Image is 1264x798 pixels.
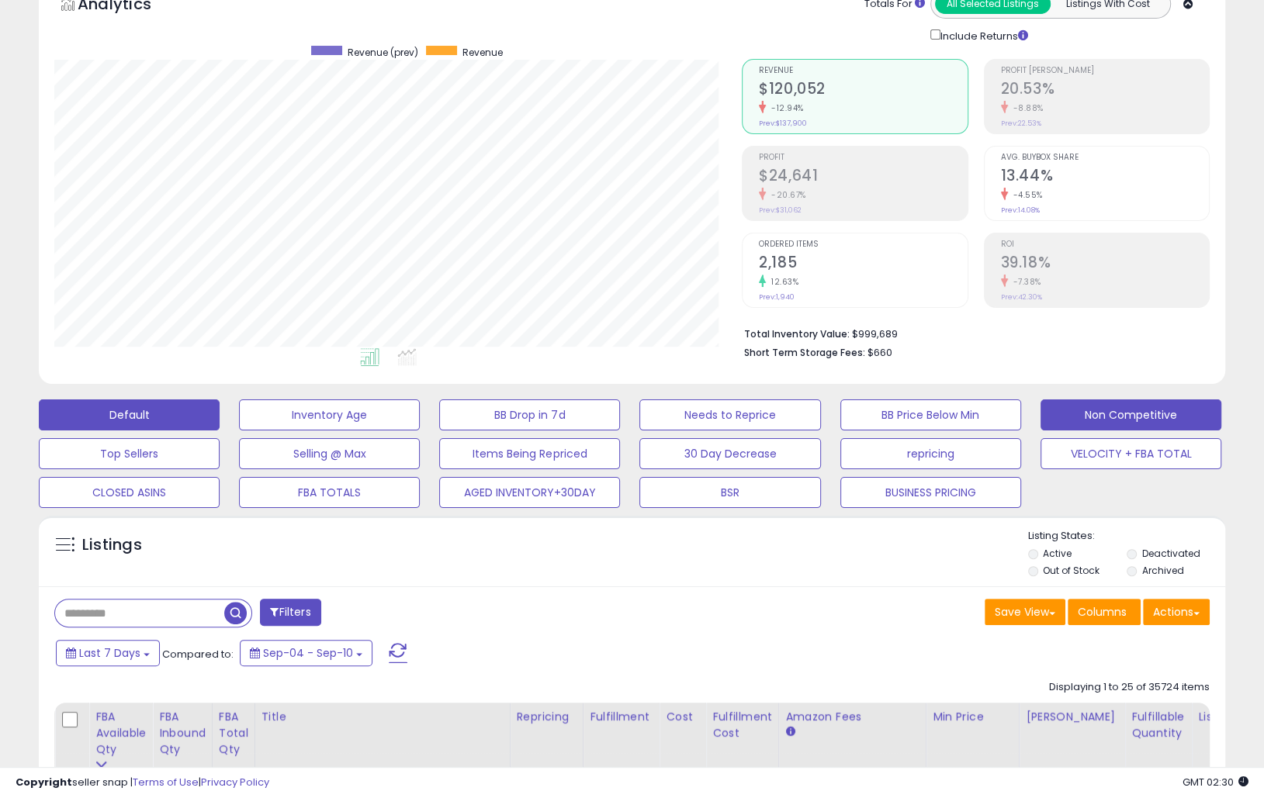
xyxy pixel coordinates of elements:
span: $660 [867,345,892,360]
label: Deactivated [1142,547,1200,560]
div: FBA Available Qty [95,709,146,758]
button: Columns [1068,599,1141,625]
div: Displaying 1 to 25 of 35724 items [1049,680,1210,695]
div: Fulfillment Cost [712,709,772,741]
span: Revenue [462,46,503,59]
small: Prev: 42.30% [1001,292,1042,302]
div: seller snap | | [16,776,269,790]
button: 30 Day Decrease [639,438,820,469]
small: Prev: 1,940 [759,292,795,302]
div: Min Price [933,709,1013,725]
div: Include Returns [919,26,1047,43]
div: Fulfillment [590,709,653,725]
h5: Listings [82,534,142,556]
div: Amazon Fees [785,709,919,725]
small: -4.55% [1008,189,1043,201]
div: Title [261,709,504,725]
span: Last 7 Days [79,645,140,661]
button: Last 7 Days [56,640,160,666]
label: Out of Stock [1043,564,1100,577]
div: Repricing [517,709,577,725]
span: 2025-09-18 02:30 GMT [1183,775,1248,789]
small: Prev: $137,900 [759,119,807,128]
span: ROI [1001,240,1209,249]
span: Columns [1078,604,1127,620]
div: Cost [666,709,699,725]
button: Items Being Repriced [439,438,620,469]
button: CLOSED ASINS [39,477,220,508]
small: -20.67% [766,189,806,201]
small: Prev: $31,062 [759,206,802,215]
h2: 13.44% [1001,167,1209,188]
span: Profit [759,154,967,162]
b: Total Inventory Value: [744,327,850,340]
button: Filters [260,599,320,626]
span: Avg. Buybox Share [1001,154,1209,162]
button: Sep-04 - Sep-10 [240,640,372,666]
small: -8.88% [1008,102,1044,114]
div: FBA Total Qty [219,709,248,758]
button: BUSINESS PRICING [840,477,1021,508]
strong: Copyright [16,775,72,789]
h2: 2,185 [759,254,967,275]
button: Needs to Reprice [639,399,820,430]
div: FBA inbound Qty [159,709,206,758]
small: Amazon Fees. [785,725,795,739]
span: Sep-04 - Sep-10 [263,645,353,661]
span: Revenue (prev) [348,46,418,59]
li: $999,689 [744,323,1198,342]
small: Prev: 14.08% [1001,206,1040,215]
button: Non Competitive [1041,399,1221,430]
small: -12.94% [766,102,804,114]
button: BB Drop in 7d [439,399,620,430]
button: repricing [840,438,1021,469]
button: Save View [985,599,1065,625]
span: Ordered Items [759,240,967,249]
h2: 20.53% [1001,80,1209,101]
p: Listing States: [1028,529,1225,544]
button: AGED INVENTORY+30DAY [439,477,620,508]
small: -7.38% [1008,276,1041,288]
small: Prev: 22.53% [1001,119,1041,128]
button: Inventory Age [239,399,420,430]
h2: 39.18% [1001,254,1209,275]
button: Actions [1143,599,1210,625]
h2: $24,641 [759,167,967,188]
div: Fulfillable Quantity [1131,709,1185,741]
span: Profit [PERSON_NAME] [1001,67,1209,75]
span: Compared to: [162,647,234,662]
b: Short Term Storage Fees: [744,346,865,359]
button: BB Price Below Min [840,399,1021,430]
a: Privacy Policy [201,775,269,789]
span: Revenue [759,67,967,75]
button: BSR [639,477,820,508]
h2: $120,052 [759,80,967,101]
a: Terms of Use [133,775,199,789]
label: Archived [1142,564,1184,577]
label: Active [1043,547,1072,560]
div: [PERSON_NAME] [1026,709,1118,725]
button: VELOCITY + FBA TOTAL [1041,438,1221,469]
small: 12.63% [766,276,798,288]
button: Selling @ Max [239,438,420,469]
button: Default [39,399,220,430]
button: FBA TOTALS [239,477,420,508]
button: Top Sellers [39,438,220,469]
